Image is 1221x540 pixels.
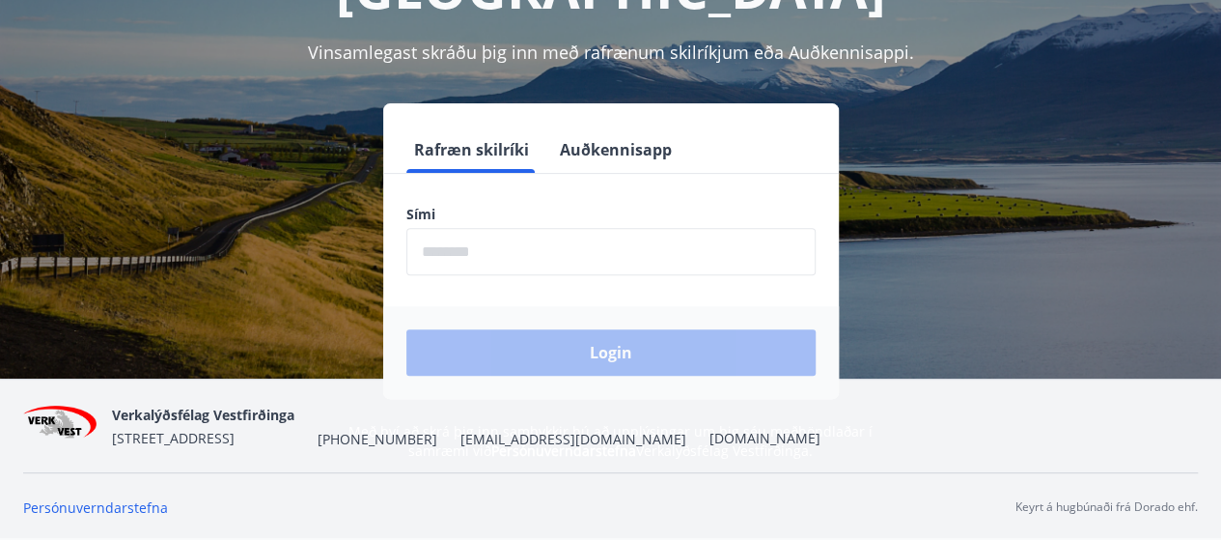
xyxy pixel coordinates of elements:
[709,429,820,447] a: [DOMAIN_NAME]
[308,41,914,64] span: Vinsamlegast skráðu þig inn með rafrænum skilríkjum eða Auðkennisappi.
[112,406,294,424] span: Verkalýðsfélag Vestfirðinga
[23,406,97,447] img: jihgzMk4dcgjRAW2aMgpbAqQEG7LZi0j9dOLAUvz.png
[1015,498,1198,516] p: Keyrt á hugbúnaði frá Dorado ehf.
[460,430,686,449] span: [EMAIL_ADDRESS][DOMAIN_NAME]
[23,498,168,517] a: Persónuverndarstefna
[406,127,537,173] button: Rafræn skilríki
[491,441,636,460] a: Persónuverndarstefna
[552,127,680,173] button: Auðkennisapp
[318,430,437,449] span: [PHONE_NUMBER]
[406,205,816,224] label: Sími
[112,429,235,447] span: [STREET_ADDRESS]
